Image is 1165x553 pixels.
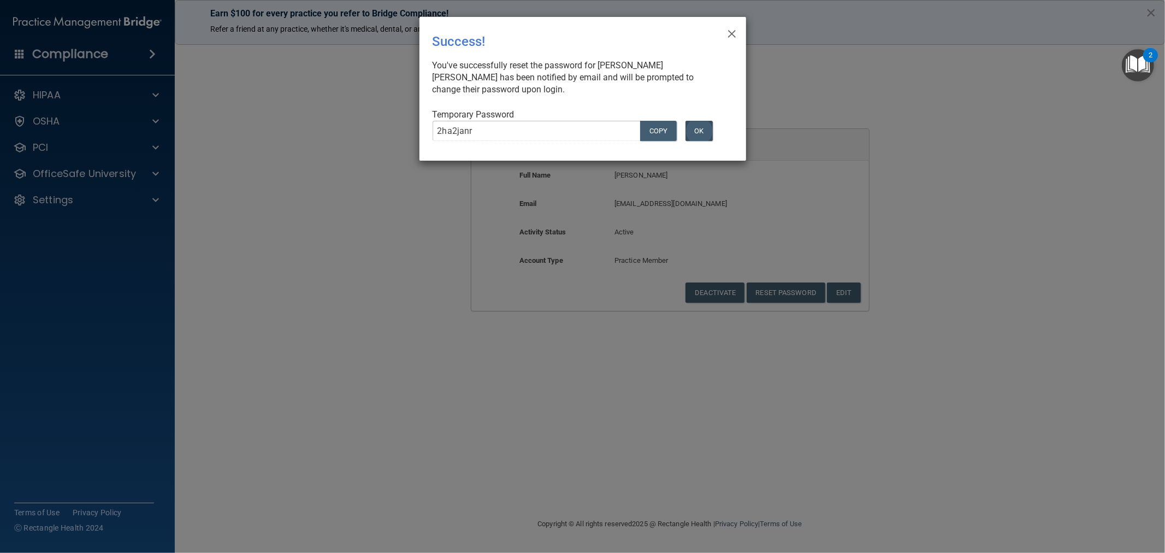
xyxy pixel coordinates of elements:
div: Success! [433,26,688,57]
button: COPY [640,121,676,141]
button: Open Resource Center, 2 new notifications [1122,49,1154,81]
button: OK [685,121,713,141]
span: × [727,21,737,43]
div: 2 [1149,55,1152,69]
span: Temporary Password [433,109,515,120]
div: You've successfully reset the password for [PERSON_NAME] [PERSON_NAME] has been notified by email... [433,60,724,96]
